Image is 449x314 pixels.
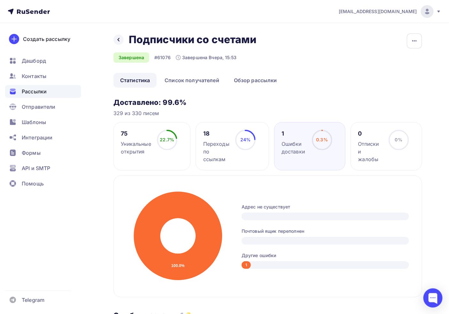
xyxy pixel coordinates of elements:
div: 18 [203,130,229,137]
span: 0% [395,137,402,142]
div: Адрес не существует [242,204,409,210]
span: Отправители [22,103,56,111]
div: Создать рассылку [23,35,70,43]
span: 24% [240,137,251,142]
span: 0.3% [316,137,328,142]
a: Рассылки [5,85,81,98]
a: Формы [5,146,81,159]
a: [EMAIL_ADDRESS][DOMAIN_NAME] [339,5,441,18]
div: #61076 [154,54,171,61]
div: Завершена [113,52,149,63]
span: Дашборд [22,57,46,65]
div: Ошибки доставки [282,140,306,155]
span: Telegram [22,296,44,304]
a: Список получателей [158,73,226,88]
div: 0 [358,130,383,137]
div: 329 из 330 писем [113,109,422,117]
span: Контакты [22,72,46,80]
a: Обзор рассылки [227,73,284,88]
div: Уникальные открытия [121,140,151,155]
a: Шаблоны [5,116,81,129]
div: Другие ошибки [242,252,409,259]
a: Статистика [113,73,157,88]
h3: Доставлено: 99.6% [113,98,422,107]
span: Интеграции [22,134,52,141]
a: Отправители [5,100,81,113]
div: Отписки и жалобы [358,140,383,163]
span: API и SMTP [22,164,50,172]
a: Дашборд [5,54,81,67]
span: 22.7% [160,137,174,142]
div: Почтовый ящик переполнен [242,228,409,234]
span: Рассылки [22,88,47,95]
a: Контакты [5,70,81,82]
div: 75 [121,130,151,137]
div: 1 [242,261,251,269]
div: Завершена Вчера, 15:53 [176,54,236,61]
div: 1 [282,130,306,137]
span: Формы [22,149,41,157]
span: Помощь [22,180,44,187]
h2: Подписчики со счетами [129,33,257,46]
span: Шаблоны [22,118,46,126]
span: [EMAIL_ADDRESS][DOMAIN_NAME] [339,8,417,15]
div: Переходы по ссылкам [203,140,229,163]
